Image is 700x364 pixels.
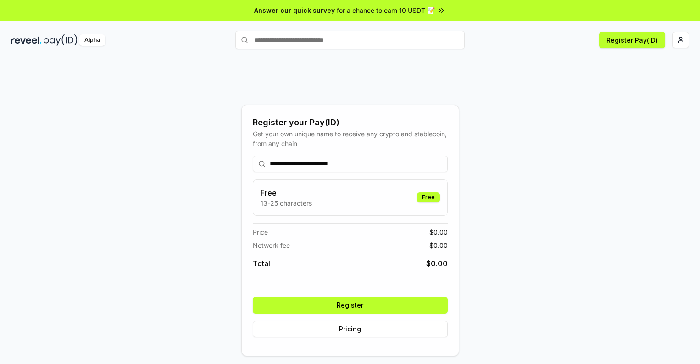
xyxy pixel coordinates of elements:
[44,34,78,46] img: pay_id
[429,241,448,250] span: $ 0.00
[11,34,42,46] img: reveel_dark
[429,227,448,237] span: $ 0.00
[426,258,448,269] span: $ 0.00
[253,129,448,148] div: Get your own unique name to receive any crypto and stablecoin, from any chain
[417,192,440,202] div: Free
[253,321,448,337] button: Pricing
[254,6,335,15] span: Answer our quick survey
[261,187,312,198] h3: Free
[599,32,665,48] button: Register Pay(ID)
[253,227,268,237] span: Price
[337,6,435,15] span: for a chance to earn 10 USDT 📝
[253,297,448,314] button: Register
[261,198,312,208] p: 13-25 characters
[79,34,105,46] div: Alpha
[253,241,290,250] span: Network fee
[253,258,270,269] span: Total
[253,116,448,129] div: Register your Pay(ID)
